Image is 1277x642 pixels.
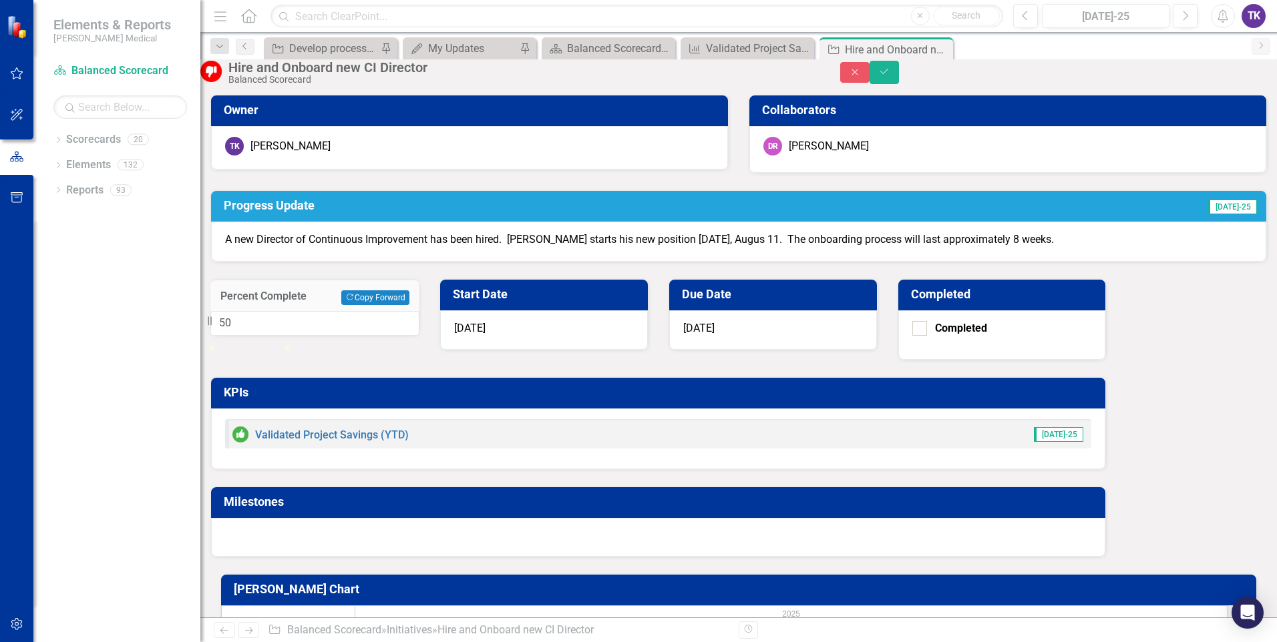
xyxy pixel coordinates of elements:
h3: [PERSON_NAME] Chart [234,583,1248,596]
img: ClearPoint Strategy [7,15,30,39]
span: Search [952,10,980,21]
div: My Updates [428,40,516,57]
div: Hire and Onboard new CI Director [845,41,950,58]
div: DR [763,137,782,155]
div: 132 [118,159,144,171]
div: [PERSON_NAME] [789,139,869,154]
a: Validated Project Savings (YTD) [684,40,811,57]
button: TK [1242,4,1266,28]
a: Scorecards [66,132,121,147]
a: Balanced Scorecard [53,63,187,79]
a: Validated Project Savings (YTD) [255,428,409,441]
img: On or Above Target [232,426,248,442]
div: Balanced Scorecard Welcome Page [567,40,672,57]
h3: Milestones [224,495,1097,509]
h3: Percent Complete [220,290,326,302]
button: [DATE]-25 [1042,4,1169,28]
span: [DATE]-25 [1034,427,1083,442]
h3: Start Date [453,288,640,301]
div: Balanced Scorecard [228,75,813,85]
div: Open Intercom Messenger [1232,597,1264,629]
button: Search [933,7,1000,25]
div: 2025 [355,606,1228,623]
h3: Due Date [682,288,869,301]
a: My Updates [406,40,516,57]
div: Hire and Onboard new CI Director [437,623,594,636]
div: Hire and Onboard new CI Director [228,60,813,75]
h3: Collaborators [762,103,1258,117]
div: TK [225,137,244,155]
h3: Progress Update [224,199,888,212]
p: A new Director of Continuous Improvement has been hired. [PERSON_NAME] starts his new position [D... [225,232,1252,248]
a: Reports [66,183,104,198]
span: [DATE] [683,322,715,334]
input: Search ClearPoint... [270,5,1003,28]
div: Completed [935,321,987,336]
a: Balanced Scorecard Welcome Page [545,40,672,57]
img: Below Target [200,61,222,82]
a: Balanced Scorecard [287,623,381,636]
a: Develop process/capability to leverage projects across locations [267,40,377,57]
h3: Owner [224,103,720,117]
span: [DATE] [454,322,486,334]
button: Copy Forward [341,290,409,305]
span: Elements & Reports [53,17,171,33]
div: 93 [110,184,132,196]
input: Search Below... [53,95,187,119]
h3: Completed [911,288,1098,301]
div: [DATE]-25 [1047,9,1165,25]
a: Initiatives [387,623,432,636]
span: [DATE]-25 [1208,200,1257,214]
a: Elements [66,157,111,173]
div: Validated Project Savings (YTD) [706,40,811,57]
div: [PERSON_NAME] [250,139,331,154]
div: 20 [128,134,149,145]
div: » » [268,623,729,638]
h3: KPIs [224,386,1097,399]
div: Name [222,606,355,640]
small: [PERSON_NAME] Medical [53,33,171,43]
div: Develop process/capability to leverage projects across locations [289,40,377,57]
